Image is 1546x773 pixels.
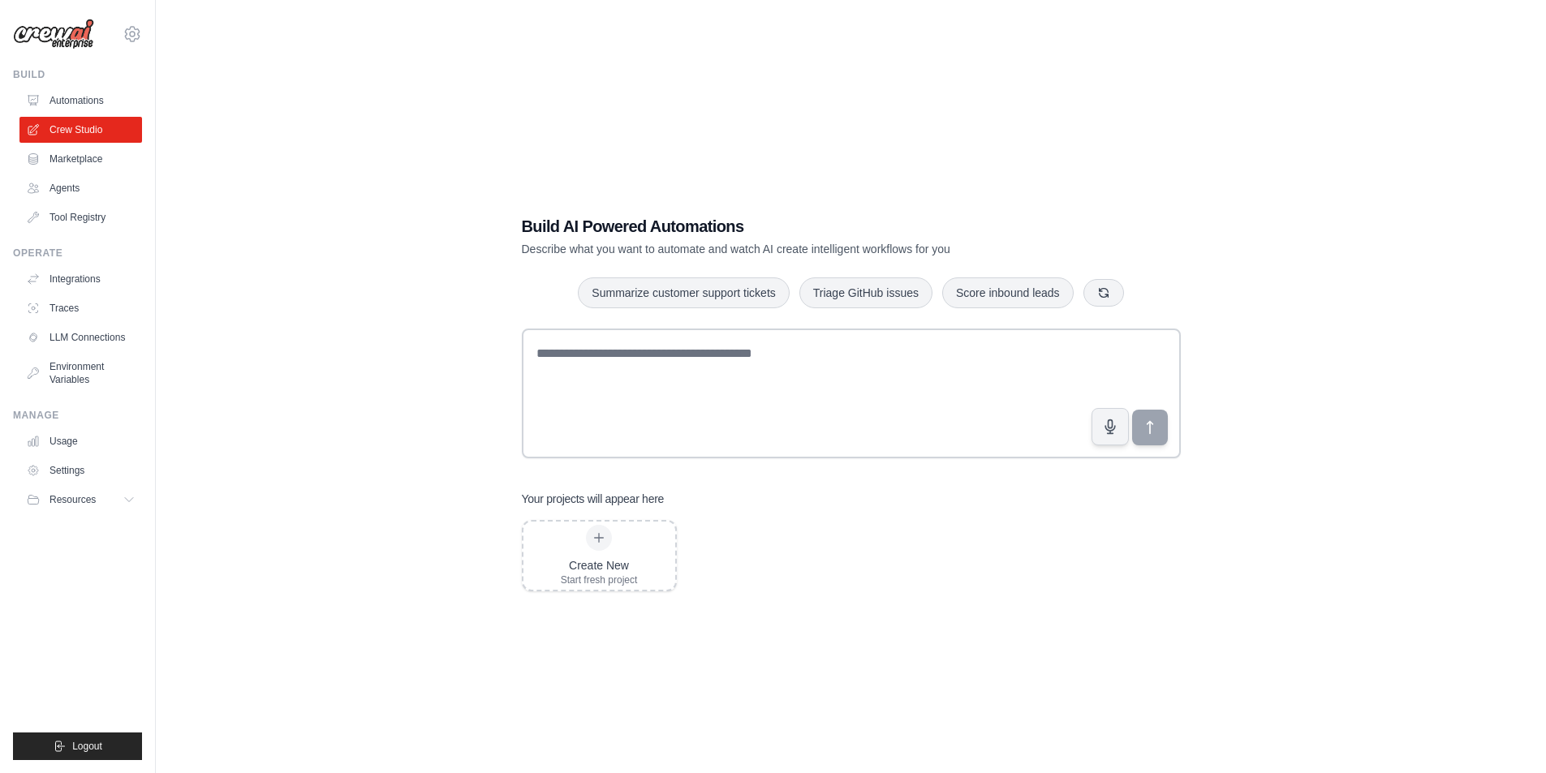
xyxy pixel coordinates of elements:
a: LLM Connections [19,324,142,350]
button: Logout [13,732,142,760]
a: Traces [19,295,142,321]
p: Describe what you want to automate and watch AI create intelligent workflows for you [522,241,1067,257]
div: Create New [561,557,638,573]
a: Automations [19,88,142,114]
span: Logout [72,740,102,753]
h1: Build AI Powered Automations [522,215,1067,238]
a: Usage [19,428,142,454]
a: Tool Registry [19,204,142,230]
div: Operate [13,247,142,260]
button: Summarize customer support tickets [578,277,789,308]
div: Build [13,68,142,81]
a: Settings [19,457,142,483]
button: Score inbound leads [942,277,1074,308]
h3: Your projects will appear here [522,491,665,507]
div: Manage [13,409,142,422]
button: Resources [19,487,142,513]
span: Resources [50,493,96,506]
a: Integrations [19,266,142,292]
a: Crew Studio [19,117,142,143]
img: Logo [13,19,94,49]
button: Triage GitHub issues [799,277,932,308]
div: Start fresh project [561,573,638,586]
button: Click to speak your automation idea [1092,408,1129,445]
a: Marketplace [19,146,142,172]
button: Get new suggestions [1083,279,1124,307]
a: Agents [19,175,142,201]
a: Environment Variables [19,354,142,393]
